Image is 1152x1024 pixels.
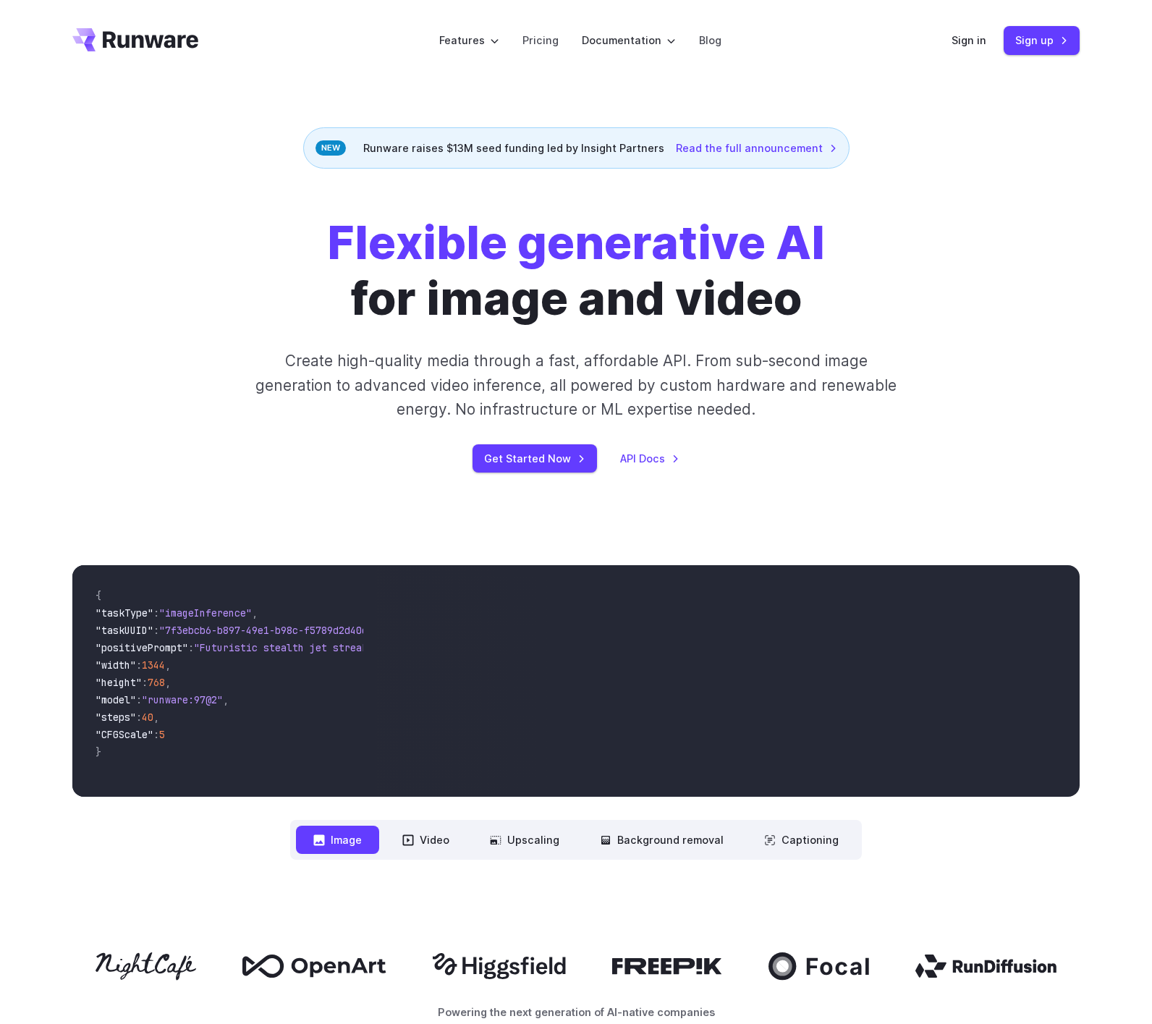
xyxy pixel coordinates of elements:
span: , [223,693,229,706]
a: Sign up [1004,26,1080,54]
span: "runware:97@2" [142,693,223,706]
a: Go to / [72,28,198,51]
span: : [136,659,142,672]
span: "height" [96,676,142,689]
a: Read the full announcement [676,140,837,156]
span: 40 [142,711,153,724]
h1: for image and video [327,215,825,326]
label: Documentation [582,32,676,48]
span: "steps" [96,711,136,724]
span: "taskUUID" [96,624,153,637]
span: : [153,624,159,637]
span: "width" [96,659,136,672]
a: API Docs [620,450,679,467]
span: } [96,745,101,758]
span: "imageInference" [159,606,252,619]
span: "7f3ebcb6-b897-49e1-b98c-f5789d2d40d7" [159,624,379,637]
button: Image [296,826,379,854]
span: : [153,728,159,741]
span: 1344 [142,659,165,672]
span: "positivePrompt" [96,641,188,654]
a: Sign in [952,32,986,48]
span: "Futuristic stealth jet streaking through a neon-lit cityscape with glowing purple exhaust" [194,641,721,654]
label: Features [439,32,499,48]
span: : [136,693,142,706]
span: , [252,606,258,619]
button: Background removal [583,826,741,854]
a: Pricing [522,32,559,48]
span: { [96,589,101,602]
a: Get Started Now [473,444,597,473]
p: Powering the next generation of AI-native companies [72,1004,1080,1020]
span: : [188,641,194,654]
span: , [165,676,171,689]
button: Captioning [747,826,856,854]
span: : [142,676,148,689]
a: Blog [699,32,721,48]
span: , [153,711,159,724]
p: Create high-quality media through a fast, affordable API. From sub-second image generation to adv... [254,349,899,421]
strong: Flexible generative AI [327,214,825,270]
span: "model" [96,693,136,706]
span: 5 [159,728,165,741]
span: : [136,711,142,724]
span: : [153,606,159,619]
span: "taskType" [96,606,153,619]
span: 768 [148,676,165,689]
button: Upscaling [473,826,577,854]
div: Runware raises $13M seed funding led by Insight Partners [303,127,850,169]
span: , [165,659,171,672]
button: Video [385,826,467,854]
span: "CFGScale" [96,728,153,741]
